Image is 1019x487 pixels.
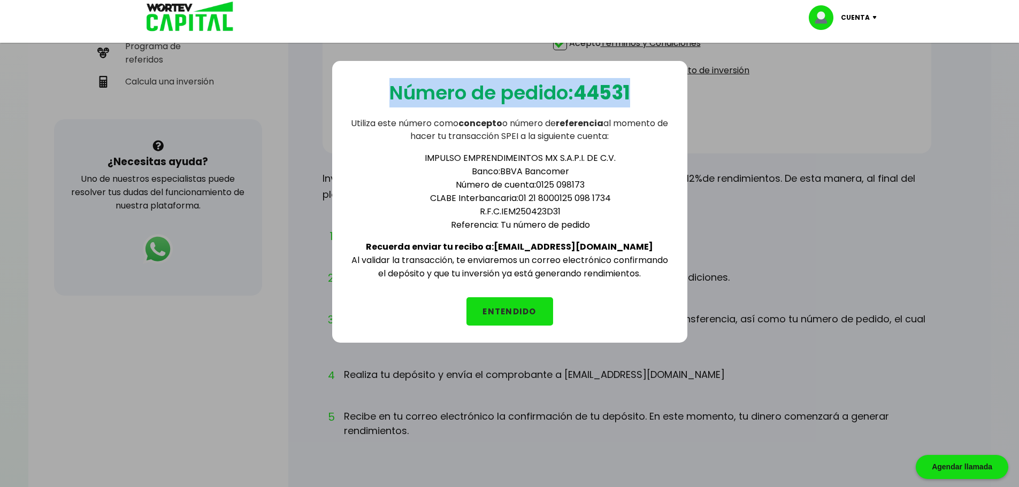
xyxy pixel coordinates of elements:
p: Utiliza este número como o número de al momento de hacer tu transacción SPEI a la siguiente cuenta: [349,117,670,143]
img: profile-image [809,5,841,30]
li: Referencia: Tu número de pedido [371,218,670,231]
img: icon-down [870,16,884,19]
b: Recuerda enviar tu recibo a: [EMAIL_ADDRESS][DOMAIN_NAME] [366,241,653,253]
li: CLABE Interbancaria: 01 21 8000125 098 1734 [371,191,670,205]
b: referencia [556,117,603,129]
button: ENTENDIDO [466,297,553,326]
li: Número de cuenta: 0125 098173 [371,178,670,191]
b: 44531 [573,79,630,106]
li: Banco: BBVA Bancomer [371,165,670,178]
div: Agendar llamada [916,455,1008,479]
b: concepto [458,117,502,129]
p: Número de pedido: [389,78,630,107]
li: IMPULSO EMPRENDIMEINTOS MX S.A.P.I. DE C.V. [371,151,670,165]
li: R.F.C. IEM250423D31 [371,205,670,218]
div: Al validar la transacción, te enviaremos un correo electrónico confirmando el depósito y que tu i... [349,143,670,280]
p: Cuenta [841,10,870,26]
